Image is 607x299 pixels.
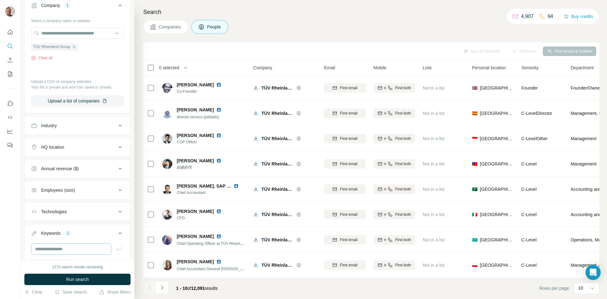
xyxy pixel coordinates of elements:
button: Find both [373,184,415,194]
span: Not in a list [423,237,445,242]
p: 4,907 [521,13,534,20]
span: Founder/Owner [571,85,601,91]
span: [PERSON_NAME] [177,132,214,139]
span: C-Level [521,212,536,217]
button: Find email [324,109,366,118]
button: Use Surfe API [5,112,15,123]
button: HQ location [25,140,130,155]
button: Clear [24,289,42,295]
div: 1 [64,3,71,8]
div: Annual revenue ($) [41,165,79,172]
button: Find email [324,260,366,270]
img: LinkedIn logo [216,234,221,239]
span: C-Level Other [521,136,548,141]
img: Avatar [162,184,172,194]
img: Avatar [162,235,172,245]
span: Find both [395,237,411,243]
span: Find both [395,262,411,268]
span: Find both [395,161,411,167]
span: TÜV Rheinland Group [261,237,293,243]
span: Not in a list [423,136,445,141]
img: Logo of TÜV Rheinland Group [253,161,258,166]
span: results [176,286,218,291]
span: TÜV Rheinland Group [261,135,293,142]
span: Management [571,161,597,167]
p: Your list is private and won't be saved or shared. [31,84,124,90]
button: Keywords1 [25,226,130,243]
button: Dashboard [5,126,15,137]
span: [GEOGRAPHIC_DATA] [480,237,514,243]
span: Mobile [373,65,386,71]
button: Save search [55,289,87,295]
span: [GEOGRAPHIC_DATA] [480,135,514,142]
img: LinkedIn logo [216,107,221,112]
span: Seniority [521,65,538,71]
span: TÜV Rheinland Group [261,186,293,192]
img: LinkedIn logo [216,209,221,214]
span: [GEOGRAPHIC_DATA] [480,262,514,268]
span: TÜV Rheinland Group [261,85,293,91]
span: Not in a list [423,111,445,116]
span: 🇵🇱 [472,262,477,268]
span: Company [253,65,272,71]
span: Find email [340,136,357,141]
button: Find both [373,83,415,93]
span: People [207,24,222,30]
span: [GEOGRAPHIC_DATA] [480,211,514,218]
span: Not in a list [423,212,445,217]
span: of [187,286,191,291]
span: Not in a list [423,187,445,192]
div: Industry [41,122,57,129]
span: Find both [395,85,411,91]
div: 1 [64,230,71,236]
button: Find email [324,235,366,245]
img: Logo of TÜV Rheinland Group [253,85,258,90]
span: [GEOGRAPHIC_DATA] [480,161,514,167]
span: Department [571,65,594,71]
span: Find both [395,110,411,116]
img: LinkedIn logo [216,133,221,138]
button: Buy credits [564,12,593,21]
p: 10 [578,285,583,291]
button: Enrich CSV [5,54,15,66]
span: Chief Accountant [177,190,246,196]
div: Select a company name or website [31,16,124,24]
span: Find email [340,85,357,91]
span: COP Officer [177,139,229,145]
span: Personal location [472,65,506,71]
span: Companies [159,24,182,30]
div: Employees (size) [41,187,75,193]
div: Keywords [41,230,60,236]
span: C-Level Director [521,111,552,116]
span: TÜV Rheinland Group [261,211,293,218]
button: Find email [324,83,366,93]
span: TÜV Rheinland Group [33,44,70,50]
span: TÜV Rheinland Group [261,110,293,116]
img: Logo of TÜV Rheinland Group [253,187,258,192]
button: Find both [373,210,415,219]
button: Use Surfe on LinkedIn [5,98,15,109]
span: Find email [340,161,357,167]
span: Find email [340,110,357,116]
button: Industry [25,118,130,133]
p: 94 [548,13,553,20]
span: Rows per page [539,285,569,291]
span: Find email [340,237,357,243]
div: HQ location [41,144,64,150]
img: Avatar [162,108,172,118]
img: Logo of TÜV Rheinland Group [253,136,258,141]
img: Avatar [162,209,172,220]
span: C-Level [521,187,536,192]
span: 🇸🇦 [472,186,477,192]
span: 🇬🇧 [472,85,477,91]
span: Find email [340,262,357,268]
span: CFO [177,215,229,221]
span: C-Level [521,161,536,166]
div: Technologies [41,209,67,215]
div: 1273 search results remaining [52,264,103,270]
span: Co-Founder [177,89,229,94]
button: Find both [373,235,415,245]
img: Avatar [5,6,15,16]
span: 🇰🇿 [472,237,477,243]
button: Clear all [31,55,52,61]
